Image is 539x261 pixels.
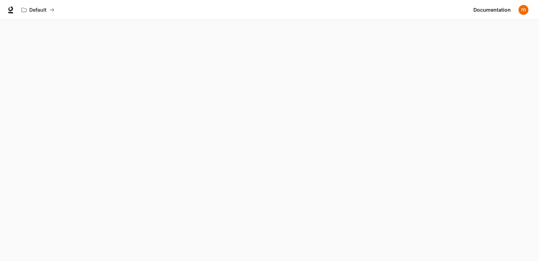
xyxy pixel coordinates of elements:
a: Documentation [471,3,514,17]
img: User avatar [519,5,528,15]
button: All workspaces [18,3,57,17]
button: User avatar [516,3,531,17]
span: Documentation [473,6,511,14]
p: Default [29,7,47,13]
